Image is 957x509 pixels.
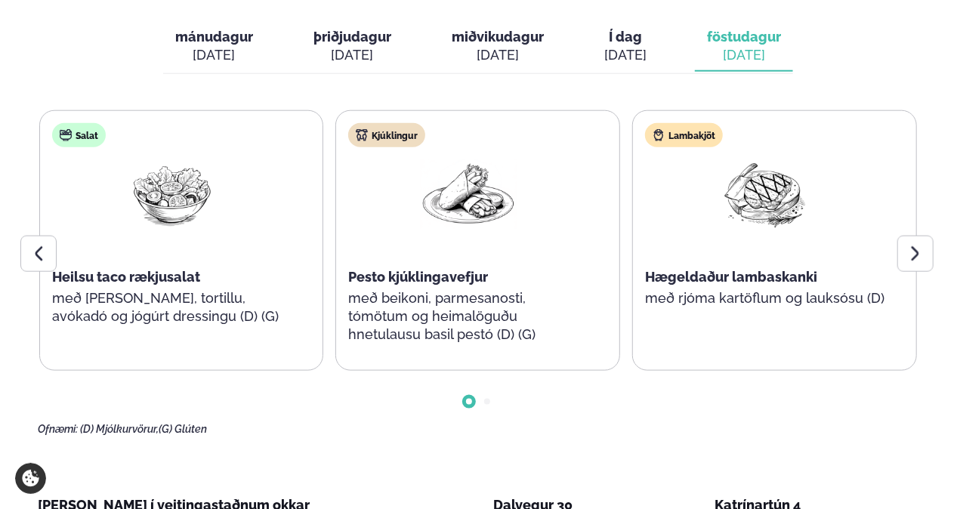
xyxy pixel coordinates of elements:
[348,289,588,344] p: með beikoni, parmesanosti, tómötum og heimalöguðu hnetulausu basil pestó (D) (G)
[356,129,368,141] img: chicken.svg
[707,29,781,45] span: föstudagur
[695,22,793,72] button: föstudagur [DATE]
[592,22,659,72] button: Í dag [DATE]
[124,159,221,230] img: Salad.png
[440,22,556,72] button: miðvikudagur [DATE]
[163,22,265,72] button: mánudagur [DATE]
[645,289,885,307] p: með rjóma kartöflum og lauksósu (D)
[604,28,647,46] span: Í dag
[604,46,647,64] div: [DATE]
[707,46,781,64] div: [DATE]
[645,123,723,147] div: Lambakjöt
[52,269,200,285] span: Heilsu taco rækjusalat
[452,46,544,64] div: [DATE]
[484,399,490,405] span: Go to slide 2
[80,423,159,435] span: (D) Mjólkurvörur,
[52,289,292,325] p: með [PERSON_NAME], tortillu, avókadó og jógúrt dressingu (D) (G)
[717,159,813,230] img: Beef-Meat.png
[301,22,403,72] button: þriðjudagur [DATE]
[452,29,544,45] span: miðvikudagur
[52,123,106,147] div: Salat
[313,29,391,45] span: þriðjudagur
[653,129,665,141] img: Lamb.svg
[159,423,207,435] span: (G) Glúten
[175,46,253,64] div: [DATE]
[38,423,78,435] span: Ofnæmi:
[645,269,817,285] span: Hægeldaður lambaskanki
[175,29,253,45] span: mánudagur
[60,129,72,141] img: salad.svg
[420,159,517,230] img: Wraps.png
[348,123,425,147] div: Kjúklingur
[348,269,488,285] span: Pesto kjúklingavefjur
[466,399,472,405] span: Go to slide 1
[15,463,46,494] a: Cookie settings
[313,46,391,64] div: [DATE]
